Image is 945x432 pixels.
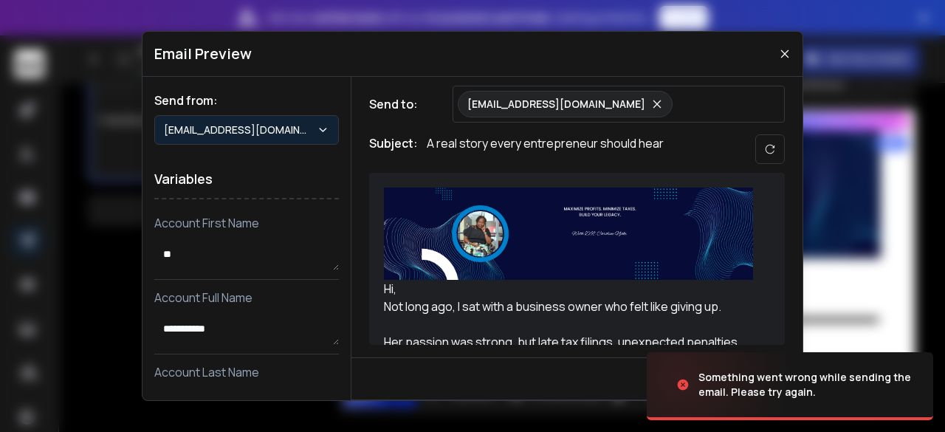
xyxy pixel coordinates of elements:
div: Hi, [384,188,753,298]
p: Account Last Name [154,363,339,381]
p: A real story every entrepreneur should hear [427,134,664,164]
img: image [647,345,794,425]
h1: Send to: [369,95,428,113]
p: [EMAIL_ADDRESS][DOMAIN_NAME] [467,97,645,112]
p: Account Full Name [154,289,339,306]
p: Account First Name [154,214,339,232]
h1: Send from: [154,92,339,109]
p: [EMAIL_ADDRESS][DOMAIN_NAME] [164,123,317,137]
h1: Email Preview [154,44,252,64]
h1: Subject: [369,134,418,164]
div: Something went wrong while sending the email. Please try again. [698,370,915,400]
h1: Variables [154,160,339,199]
div: Not long ago, I sat with a business owner who felt like giving up. Her passion was strong, but la... [384,298,753,404]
